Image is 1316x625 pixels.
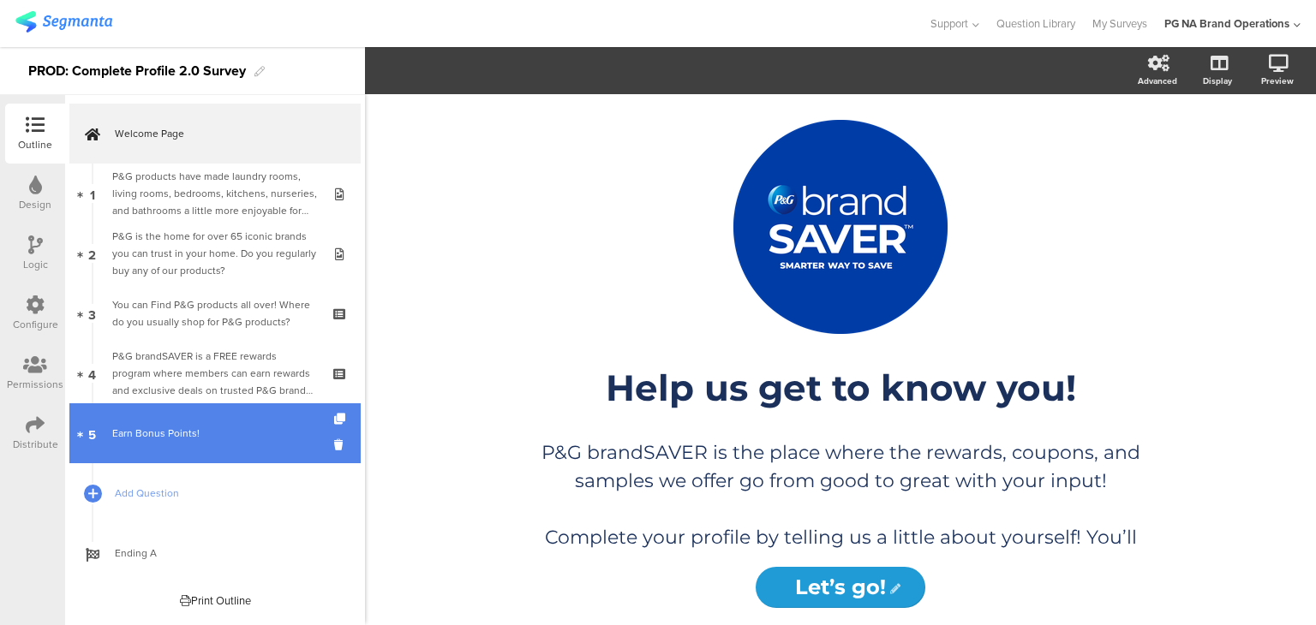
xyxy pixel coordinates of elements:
div: P&G is the home for over 65 iconic brands you can trust in your home. Do you regularly buy any of... [112,228,317,279]
div: Configure [13,317,58,332]
a: 5 Earn Bonus Points! [69,403,361,463]
div: Print Outline [180,592,251,609]
span: 5 [88,424,96,443]
a: Welcome Page [69,104,361,164]
a: 2 P&G is the home for over 65 iconic brands you can trust in your home. Do you regularly buy any ... [69,223,361,283]
div: Permissions [7,377,63,392]
span: Welcome Page [115,125,334,142]
i: Duplicate [334,414,349,425]
span: Support [930,15,968,32]
div: Earn Bonus Points! [112,425,317,442]
span: 4 [88,364,96,383]
a: 3 You can Find P&G products all over! Where do you usually shop for P&G products? [69,283,361,343]
div: You can Find P&G products all over! Where do you usually shop for P&G products? [112,296,317,330]
div: Outline [18,137,52,152]
input: Start [756,567,924,608]
div: Advanced [1138,74,1177,87]
img: segmanta logo [15,11,112,33]
a: 4 P&G brandSAVER is a FREE rewards program where members can earn rewards and exclusive deals on ... [69,343,361,403]
a: Ending A [69,523,361,583]
a: 1 P&G products have made laundry rooms, living rooms, bedrooms, kitchens, nurseries, and bathroom... [69,164,361,223]
div: PG NA Brand Operations [1164,15,1289,32]
div: Preview [1261,74,1294,87]
p: Complete your profile by telling us a little about yourself! You’ll earn [541,523,1140,608]
div: Display [1203,74,1232,87]
p: P&G brandSAVER is the place where the rewards, coupons, and samples we offer go from good to grea... [541,438,1140,495]
span: Add Question [115,485,334,502]
div: P&G products have made laundry rooms, living rooms, bedrooms, kitchens, nurseries, and bathrooms ... [112,168,317,219]
i: Delete [334,437,349,453]
span: Ending A [115,545,334,562]
p: Help us get to know you! [523,366,1157,410]
span: 1 [90,184,95,203]
div: Distribute [13,437,58,452]
div: PROD: Complete Profile 2.0 Survey [28,57,246,85]
span: 3 [88,304,96,323]
div: P&G brandSAVER is a FREE rewards program where members can earn rewards and exclusive deals on tr... [112,348,317,399]
span: 2 [88,244,96,263]
div: Design [19,197,51,212]
div: Logic [23,257,48,272]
